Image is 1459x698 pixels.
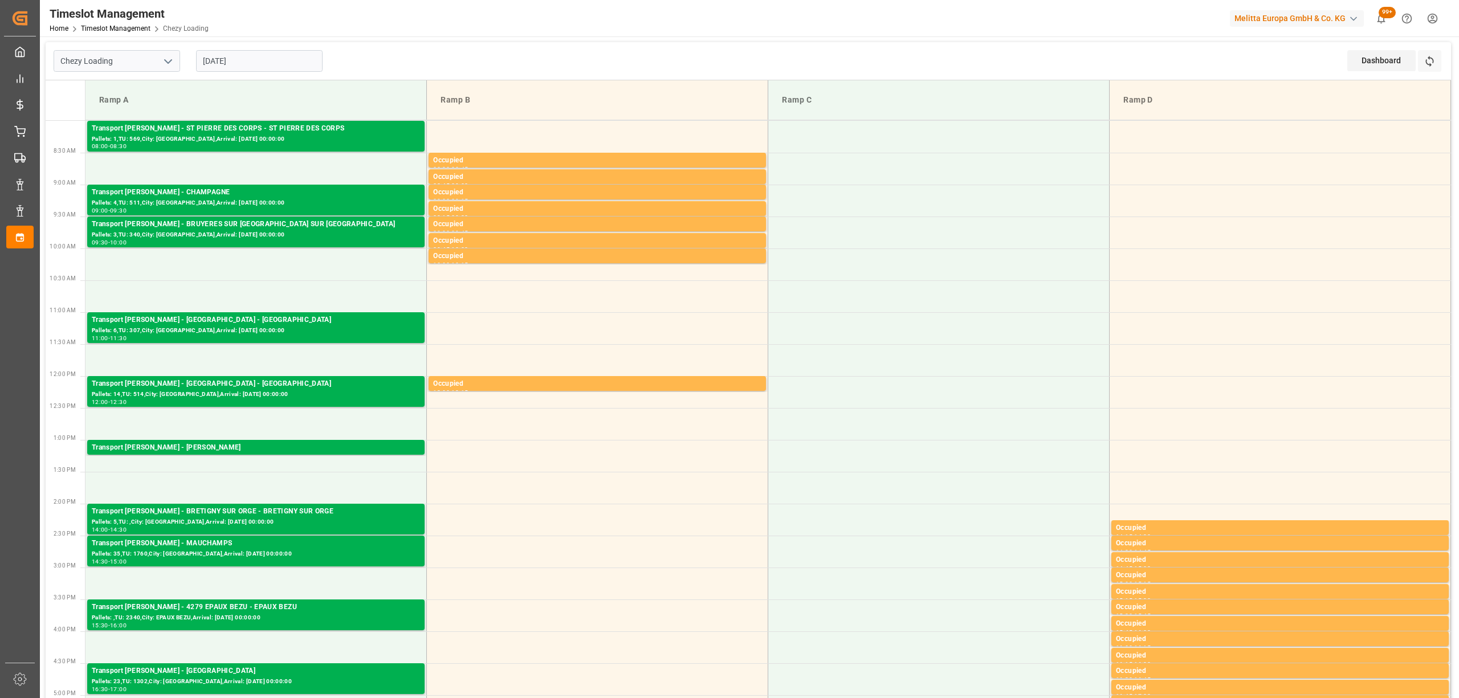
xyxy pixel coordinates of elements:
span: 11:00 AM [50,307,76,313]
span: 11:30 AM [50,339,76,345]
div: - [108,623,110,628]
div: 08:30 [110,144,127,149]
div: 14:30 [92,559,108,564]
div: 09:30 [92,240,108,245]
div: 09:30 [433,230,450,235]
div: Occupied [1116,634,1444,645]
div: - [450,390,451,395]
div: Pallets: 4,TU: 511,City: [GEOGRAPHIC_DATA],Arrival: [DATE] 00:00:00 [92,198,420,208]
div: 11:00 [92,336,108,341]
span: 1:00 PM [54,435,76,441]
div: - [450,215,451,220]
div: - [1132,630,1134,635]
div: 08:00 [92,144,108,149]
div: - [1132,549,1134,554]
div: 10:15 [451,262,468,267]
div: Occupied [433,203,761,215]
div: Transport [PERSON_NAME] - BRETIGNY SUR ORGE - BRETIGNY SUR ORGE [92,506,420,517]
div: - [1132,645,1134,650]
span: 10:30 AM [50,275,76,281]
div: 09:15 [433,215,450,220]
div: Pallets: 5,TU: ,City: [GEOGRAPHIC_DATA],Arrival: [DATE] 00:00:00 [92,517,420,527]
div: 16:30 [1134,662,1151,667]
div: 15:15 [1134,581,1151,586]
div: 10:00 [433,262,450,267]
div: 12:15 [451,390,468,395]
div: Occupied [1116,682,1444,693]
div: - [108,144,110,149]
div: 14:45 [1134,549,1151,554]
div: Occupied [433,187,761,198]
span: 99+ [1379,7,1396,18]
span: 10:00 AM [50,243,76,250]
div: - [1132,662,1134,667]
div: Transport [PERSON_NAME] - [GEOGRAPHIC_DATA] - [GEOGRAPHIC_DATA] [92,378,420,390]
div: 14:30 [1116,549,1132,554]
div: Pallets: 23,TU: 1302,City: [GEOGRAPHIC_DATA],Arrival: [DATE] 00:00:00 [92,677,420,687]
div: Pallets: 6,TU: 307,City: [GEOGRAPHIC_DATA],Arrival: [DATE] 00:00:00 [92,326,420,336]
span: 9:30 AM [54,211,76,218]
div: 09:00 [433,198,450,203]
div: Melitta Europa GmbH & Co. KG [1230,10,1364,27]
button: Help Center [1394,6,1420,31]
div: Occupied [1116,554,1444,566]
div: Transport [PERSON_NAME] - ST PIERRE DES CORPS - ST PIERRE DES CORPS [92,123,420,134]
div: Transport [PERSON_NAME] - 4279 EPAUX BEZU - EPAUX BEZU [92,602,420,613]
div: 15:00 [110,559,127,564]
div: Pallets: ,TU: 81,City: [GEOGRAPHIC_DATA],Arrival: [DATE] 00:00:00 [92,454,420,463]
div: 15:45 [1134,613,1151,618]
div: - [1132,566,1134,571]
span: 3:30 PM [54,594,76,601]
div: 15:30 [92,623,108,628]
span: 9:00 AM [54,179,76,186]
div: - [108,559,110,564]
div: Occupied [433,219,761,230]
span: 2:30 PM [54,530,76,537]
div: - [108,336,110,341]
div: - [108,399,110,405]
div: Ramp C [777,89,1100,111]
span: 12:00 PM [50,371,76,377]
div: Transport [PERSON_NAME] - [PERSON_NAME] [92,442,420,454]
div: 14:45 [1116,566,1132,571]
div: - [1132,613,1134,618]
div: 16:30 [92,687,108,692]
span: 5:00 PM [54,690,76,696]
div: Occupied [433,251,761,262]
div: 09:15 [451,198,468,203]
div: 15:45 [1116,630,1132,635]
div: Occupied [1116,538,1444,549]
div: 14:15 [1116,534,1132,539]
div: Transport [PERSON_NAME] - [GEOGRAPHIC_DATA] - [GEOGRAPHIC_DATA] [92,315,420,326]
div: 12:00 [433,390,450,395]
button: Melitta Europa GmbH & Co. KG [1230,7,1368,29]
div: Occupied [1116,602,1444,613]
div: - [450,247,451,252]
div: Ramp A [95,89,417,111]
div: - [450,198,451,203]
div: Occupied [1116,666,1444,677]
a: Home [50,25,68,32]
div: Occupied [1116,570,1444,581]
div: 17:00 [110,687,127,692]
div: 08:45 [433,183,450,188]
input: Type to search/select [54,50,180,72]
div: 14:30 [110,527,127,532]
div: Transport [PERSON_NAME] - MAUCHAMPS [92,538,420,549]
div: - [1132,598,1134,603]
div: 14:00 [92,527,108,532]
div: - [1132,581,1134,586]
div: - [450,230,451,235]
div: 15:30 [1116,613,1132,618]
div: 16:00 [1116,645,1132,650]
div: 16:15 [1134,645,1151,650]
div: 10:00 [110,240,127,245]
div: 09:30 [451,215,468,220]
span: 1:30 PM [54,467,76,473]
div: 11:30 [110,336,127,341]
div: Occupied [433,155,761,166]
div: - [450,183,451,188]
div: 15:15 [1116,598,1132,603]
span: 4:00 PM [54,626,76,632]
div: - [450,262,451,267]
